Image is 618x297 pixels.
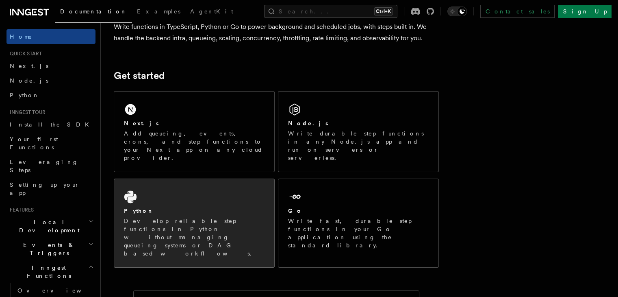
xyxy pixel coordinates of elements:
button: Events & Triggers [7,238,95,260]
h2: Node.js [288,119,328,127]
span: Inngest Functions [7,264,88,280]
a: PythonDevelop reliable step functions in Python without managing queueing systems or DAG based wo... [114,179,275,268]
span: Python [10,92,39,98]
a: GoWrite fast, durable step functions in your Go application using the standard library. [278,179,439,268]
span: Features [7,207,34,213]
span: Your first Functions [10,136,58,151]
a: Next.js [7,59,95,73]
a: Home [7,29,95,44]
a: Your first Functions [7,132,95,155]
p: Add queueing, events, crons, and step functions to your Next app on any cloud provider. [124,129,265,162]
span: Events & Triggers [7,241,89,257]
button: Local Development [7,215,95,238]
a: Documentation [55,2,132,23]
span: Next.js [10,63,48,69]
a: Get started [114,70,165,81]
span: Node.js [10,77,48,84]
p: Write functions in TypeScript, Python or Go to power background and scheduled jobs, with steps bu... [114,21,439,44]
a: Sign Up [558,5,611,18]
a: Leveraging Steps [7,155,95,177]
span: Leveraging Steps [10,159,78,173]
p: Write durable step functions in any Node.js app and run on servers or serverless. [288,129,429,162]
span: AgentKit [190,8,233,15]
a: Examples [132,2,185,22]
span: Local Development [7,218,89,234]
button: Toggle dark mode [447,7,467,16]
span: Examples [137,8,180,15]
kbd: Ctrl+K [374,7,392,15]
a: Setting up your app [7,177,95,200]
h2: Next.js [124,119,159,127]
a: Next.jsAdd queueing, events, crons, and step functions to your Next app on any cloud provider. [114,91,275,172]
h2: Go [288,207,303,215]
span: Documentation [60,8,127,15]
a: Install the SDK [7,117,95,132]
p: Develop reliable step functions in Python without managing queueing systems or DAG based workflows. [124,217,265,258]
span: Overview [17,287,101,294]
span: Quick start [7,50,42,57]
a: Node.js [7,73,95,88]
button: Inngest Functions [7,260,95,283]
a: Python [7,88,95,103]
span: Install the SDK [10,121,94,128]
a: Node.jsWrite durable step functions in any Node.js app and run on servers or serverless. [278,91,439,172]
a: Contact sales [480,5,555,18]
p: Write fast, durable step functions in your Go application using the standard library. [288,217,429,249]
span: Home [10,33,33,41]
h2: Python [124,207,154,215]
span: Inngest tour [7,109,46,116]
a: AgentKit [185,2,238,22]
span: Setting up your app [10,181,80,196]
button: Search...Ctrl+K [264,5,397,18]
